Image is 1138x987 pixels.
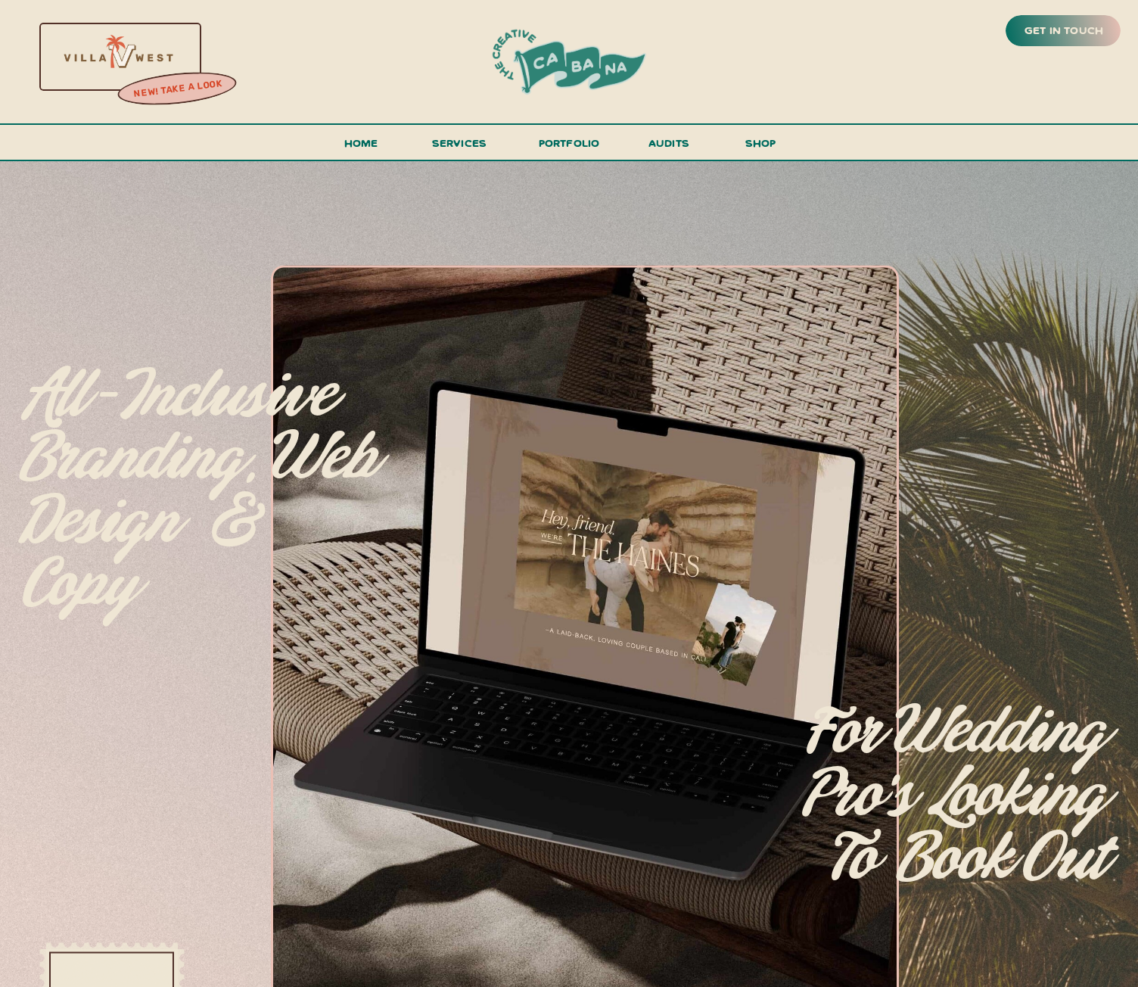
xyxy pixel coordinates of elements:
[724,133,797,160] a: shop
[116,74,240,104] a: new! take a look
[432,135,487,150] span: services
[21,365,383,579] p: All-inclusive branding, web design & copy
[337,133,384,161] a: Home
[646,133,692,160] a: audits
[1021,20,1106,42] a: get in touch
[700,702,1105,907] p: for Wedding pro's looking to Book Out
[428,133,491,161] a: services
[533,133,605,161] a: portfolio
